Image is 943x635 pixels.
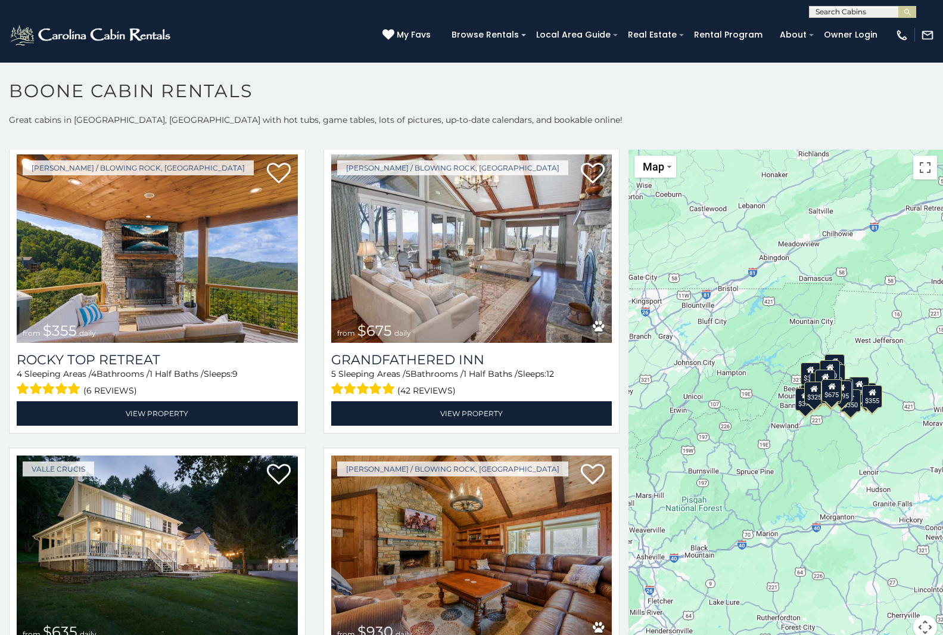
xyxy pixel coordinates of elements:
[357,322,392,339] span: $675
[267,463,291,488] a: Add to favorites
[832,380,852,403] div: $695
[818,26,883,44] a: Owner Login
[895,29,908,42] img: phone-regular-white.png
[643,160,664,173] span: Map
[820,360,840,382] div: $320
[688,26,768,44] a: Rental Program
[849,377,869,399] div: $930
[9,23,174,47] img: White-1-2.png
[79,329,96,337] span: daily
[825,354,845,376] div: $525
[17,352,298,368] a: Rocky Top Retreat
[331,352,612,368] a: Grandfathered Inn
[331,154,612,343] a: Grandfathered Inn from $675 daily
[446,26,525,44] a: Browse Rentals
[337,461,568,476] a: [PERSON_NAME] / Blowing Rock, [GEOGRAPHIC_DATA]
[822,379,842,402] div: $675
[463,368,518,379] span: 1 Half Baths /
[804,381,824,404] div: $325
[23,160,254,175] a: [PERSON_NAME] / Blowing Rock, [GEOGRAPHIC_DATA]
[331,368,612,398] div: Sleeping Areas / Bathrooms / Sleeps:
[397,29,431,41] span: My Favs
[150,368,204,379] span: 1 Half Baths /
[397,383,456,398] span: (42 reviews)
[17,401,298,426] a: View Property
[530,26,617,44] a: Local Area Guide
[394,329,411,337] span: daily
[331,154,612,343] img: Grandfathered Inn
[801,362,821,385] div: $305
[634,156,676,178] button: Change map style
[17,368,22,379] span: 4
[17,154,298,343] a: Rocky Top Retreat from $355 daily
[863,385,883,408] div: $355
[622,26,683,44] a: Real Estate
[337,160,568,175] a: [PERSON_NAME] / Blowing Rock, [GEOGRAPHIC_DATA]
[331,401,612,426] a: View Property
[43,322,77,339] span: $355
[406,368,410,379] span: 5
[581,162,605,187] a: Add to favorites
[83,383,137,398] span: (6 reviews)
[232,368,238,379] span: 9
[382,29,434,42] a: My Favs
[17,368,298,398] div: Sleeping Areas / Bathrooms / Sleeps:
[91,368,97,379] span: 4
[267,162,291,187] a: Add to favorites
[774,26,813,44] a: About
[921,29,934,42] img: mail-regular-white.png
[821,381,841,404] div: $315
[913,156,937,179] button: Toggle fullscreen view
[841,389,861,412] div: $350
[795,388,816,410] div: $375
[337,329,355,337] span: from
[546,368,554,379] span: 12
[581,463,605,488] a: Add to favorites
[23,461,94,476] a: Valle Crucis
[815,370,835,392] div: $210
[17,154,298,343] img: Rocky Top Retreat
[331,368,336,379] span: 5
[23,329,41,337] span: from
